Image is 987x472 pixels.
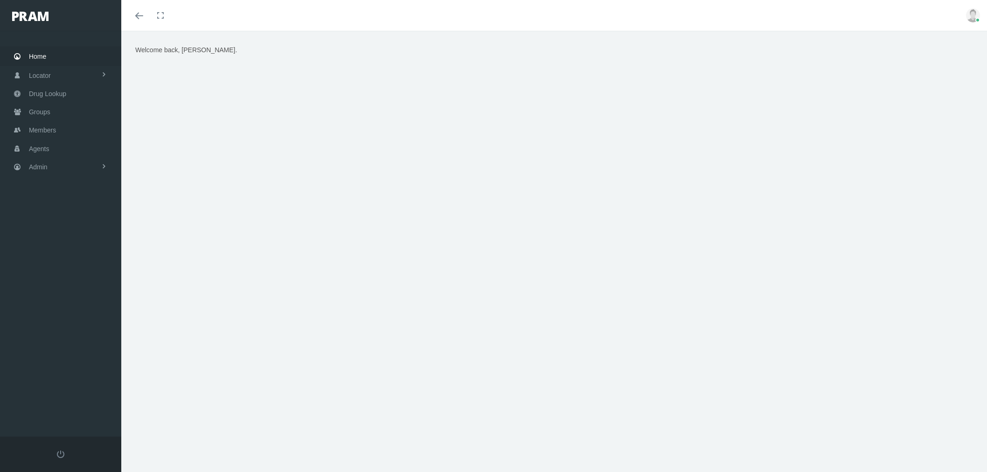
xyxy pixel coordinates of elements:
[135,46,237,54] span: Welcome back, [PERSON_NAME].
[29,140,49,158] span: Agents
[29,85,66,103] span: Drug Lookup
[29,103,50,121] span: Groups
[966,8,980,22] img: user-placeholder.jpg
[12,12,49,21] img: PRAM_20_x_78.png
[29,67,51,84] span: Locator
[29,48,46,65] span: Home
[29,121,56,139] span: Members
[29,158,48,176] span: Admin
